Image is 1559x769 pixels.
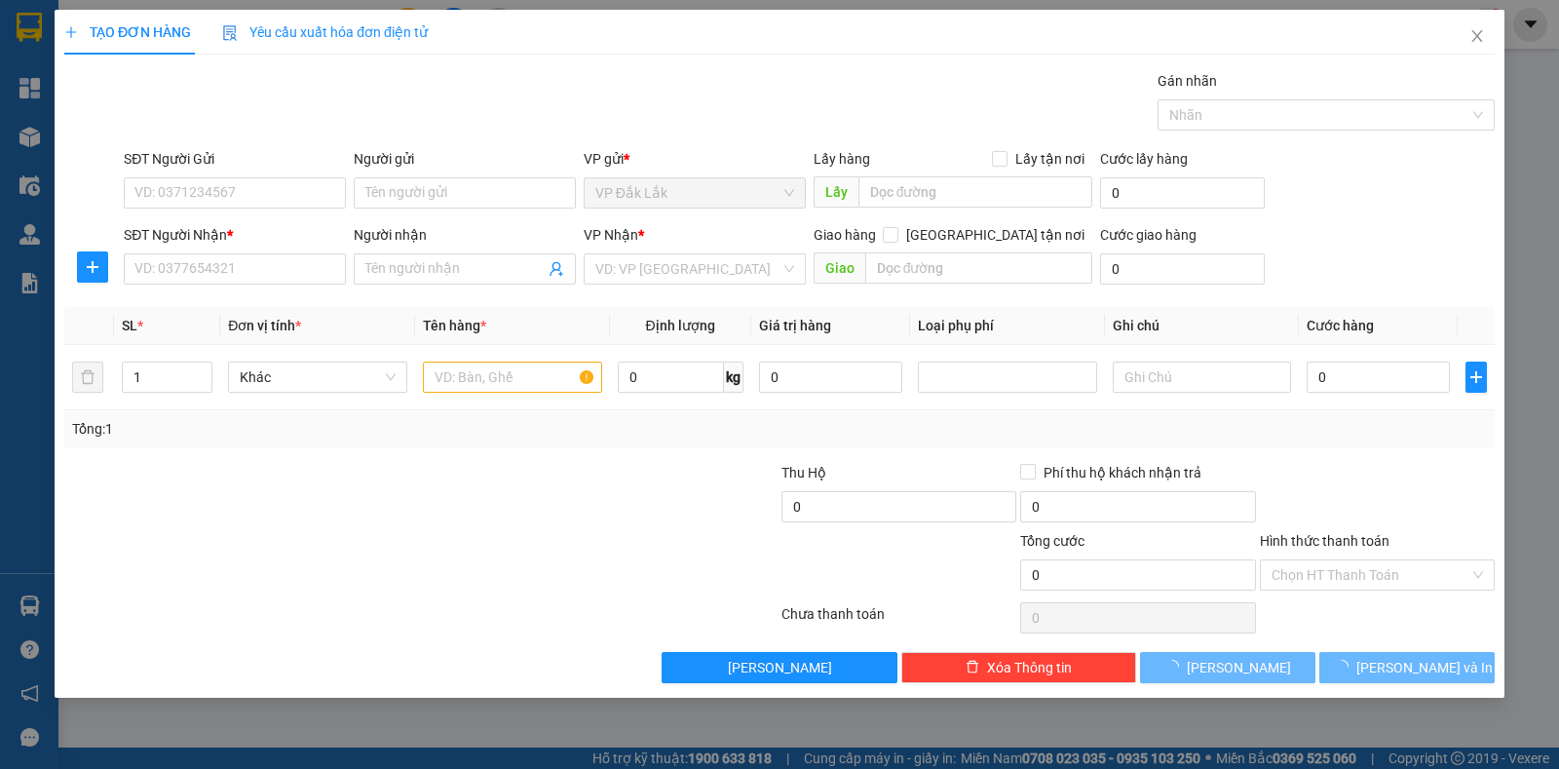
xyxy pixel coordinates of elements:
[759,318,831,333] span: Giá trị hàng
[124,224,346,246] div: SĐT Người Nhận
[1100,253,1265,285] input: Cước giao hàng
[190,377,211,392] span: Decrease Value
[646,318,715,333] span: Định lượng
[196,379,208,391] span: down
[1158,73,1217,89] label: Gán nhãn
[728,657,832,678] span: [PERSON_NAME]
[354,224,576,246] div: Người nhận
[966,660,979,675] span: delete
[584,227,638,243] span: VP Nhận
[901,652,1136,683] button: deleteXóa Thông tin
[122,318,137,333] span: SL
[72,362,103,393] button: delete
[1466,369,1486,385] span: plus
[584,148,806,170] div: VP gửi
[814,151,870,167] span: Lấy hàng
[662,652,896,683] button: [PERSON_NAME]
[423,362,602,393] input: VD: Bàn, Ghế
[1100,177,1265,209] input: Cước lấy hàng
[1465,362,1487,393] button: plus
[1140,652,1315,683] button: [PERSON_NAME]
[228,318,301,333] span: Đơn vị tính
[910,307,1105,345] th: Loại phụ phí
[222,25,238,41] img: icon
[549,261,564,277] span: user-add
[1187,657,1291,678] span: [PERSON_NAME]
[724,362,743,393] span: kg
[240,363,396,392] span: Khác
[196,365,208,377] span: up
[1260,533,1389,549] label: Hình thức thanh toán
[1008,148,1092,170] span: Lấy tận nơi
[987,657,1072,678] span: Xóa Thông tin
[64,24,191,40] span: TẠO ĐƠN HÀNG
[1100,227,1197,243] label: Cước giao hàng
[72,418,603,440] div: Tổng: 1
[423,318,486,333] span: Tên hàng
[865,252,1093,284] input: Dọc đường
[64,25,78,39] span: plus
[781,465,826,481] span: Thu Hộ
[814,227,876,243] span: Giao hàng
[1100,151,1188,167] label: Cước lấy hàng
[1165,660,1187,673] span: loading
[1469,28,1485,44] span: close
[77,251,108,283] button: plus
[1020,533,1084,549] span: Tổng cước
[759,362,902,393] input: 0
[124,148,346,170] div: SĐT Người Gửi
[858,176,1093,208] input: Dọc đường
[354,148,576,170] div: Người gửi
[779,603,1018,637] div: Chưa thanh toán
[595,178,794,208] span: VP Đắk Lắk
[190,363,211,377] span: Increase Value
[1113,362,1292,393] input: Ghi Chú
[814,176,858,208] span: Lấy
[1036,462,1209,483] span: Phí thu hộ khách nhận trả
[1307,318,1374,333] span: Cước hàng
[78,259,107,275] span: plus
[1105,307,1300,345] th: Ghi chú
[898,224,1092,246] span: [GEOGRAPHIC_DATA] tận nơi
[1319,652,1495,683] button: [PERSON_NAME] và In
[814,252,865,284] span: Giao
[1335,660,1356,673] span: loading
[222,24,428,40] span: Yêu cầu xuất hóa đơn điện tử
[1450,10,1504,64] button: Close
[1356,657,1493,678] span: [PERSON_NAME] và In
